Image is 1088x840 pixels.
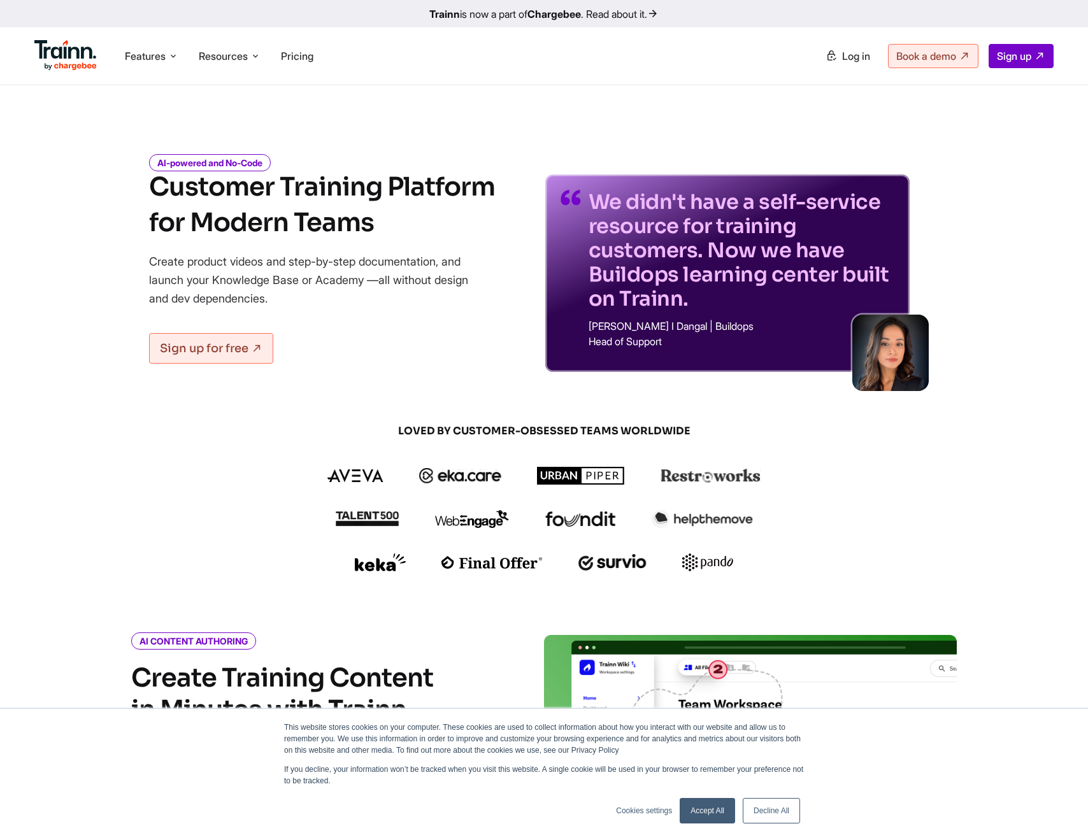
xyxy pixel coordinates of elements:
[149,333,273,364] a: Sign up for free
[527,8,581,20] b: Chargebee
[680,798,735,823] a: Accept All
[429,8,460,20] b: Trainn
[131,662,437,758] h4: Create Training Content in Minutes with Trainn AI
[199,49,248,63] span: Resources
[743,798,800,823] a: Decline All
[661,469,761,483] img: restroworks logo
[419,468,502,483] img: ekacare logo
[238,424,850,438] span: LOVED BY CUSTOMER-OBSESSED TEAMS WORLDWIDE
[616,805,672,816] a: Cookies settings
[682,553,733,571] img: pando logo
[34,40,97,71] img: Trainn Logo
[989,44,1054,68] a: Sign up
[589,190,894,311] p: We didn't have a self-service resource for training customers. Now we have Buildops learning cent...
[284,722,804,756] p: This website stores cookies on your computer. These cookies are used to collect information about...
[281,50,313,62] a: Pricing
[335,511,399,527] img: talent500 logo
[131,632,256,650] i: AI CONTENT AUTHORING
[441,556,543,569] img: finaloffer logo
[537,467,625,485] img: urbanpiper logo
[896,50,956,62] span: Book a demo
[545,511,616,527] img: foundit logo
[327,469,383,482] img: aveva logo
[888,44,978,68] a: Book a demo
[578,554,647,571] img: survio logo
[355,553,406,571] img: keka logo
[284,764,804,787] p: If you decline, your information won’t be tracked when you visit this website. A single cookie wi...
[561,190,581,205] img: quotes-purple.41a7099.svg
[125,49,166,63] span: Features
[818,45,878,68] a: Log in
[149,252,487,308] p: Create product videos and step-by-step documentation, and launch your Knowledge Base or Academy —...
[589,321,894,331] p: [PERSON_NAME] I Dangal | Buildops
[589,336,894,346] p: Head of Support
[997,50,1031,62] span: Sign up
[435,510,509,528] img: webengage logo
[852,315,929,391] img: sabina-buildops.d2e8138.png
[652,510,753,528] img: helpthemove logo
[842,50,870,62] span: Log in
[149,154,271,171] i: AI-powered and No-Code
[149,169,495,241] h1: Customer Training Platform for Modern Teams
